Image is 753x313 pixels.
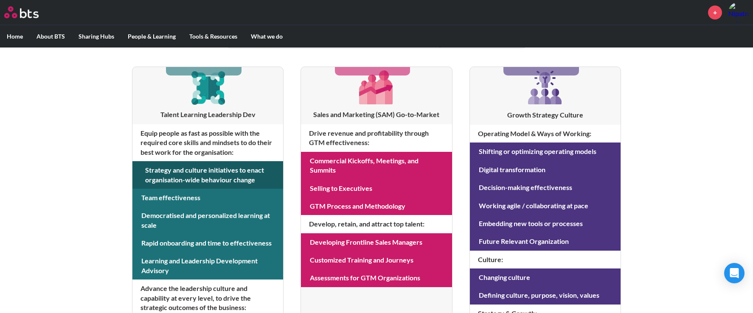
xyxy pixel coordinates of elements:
[470,110,621,120] h3: Growth Strategy Culture
[183,25,244,48] label: Tools & Resources
[188,67,228,107] img: [object Object]
[301,110,452,119] h3: Sales and Marketing (SAM) Go-to-Market
[301,124,452,152] h4: Drive revenue and profitability through GTM effectiveness :
[132,110,283,119] h3: Talent Learning Leadership Dev
[121,25,183,48] label: People & Learning
[525,67,565,108] img: [object Object]
[4,6,39,18] img: BTS Logo
[728,2,749,22] a: Profile
[708,6,722,20] a: +
[301,215,452,233] h4: Develop, retain, and attract top talent :
[356,67,396,107] img: [object Object]
[470,251,621,268] h4: Culture :
[724,263,745,283] div: Open Intercom Messenger
[4,6,54,18] a: Go home
[470,125,621,143] h4: Operating Model & Ways of Working :
[244,25,289,48] label: What we do
[132,124,283,161] h4: Equip people as fast as possible with the required core skills and mindsets to do their best work...
[728,2,749,22] img: Nipatra Tangpojthavepol
[72,25,121,48] label: Sharing Hubs
[30,25,72,48] label: About BTS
